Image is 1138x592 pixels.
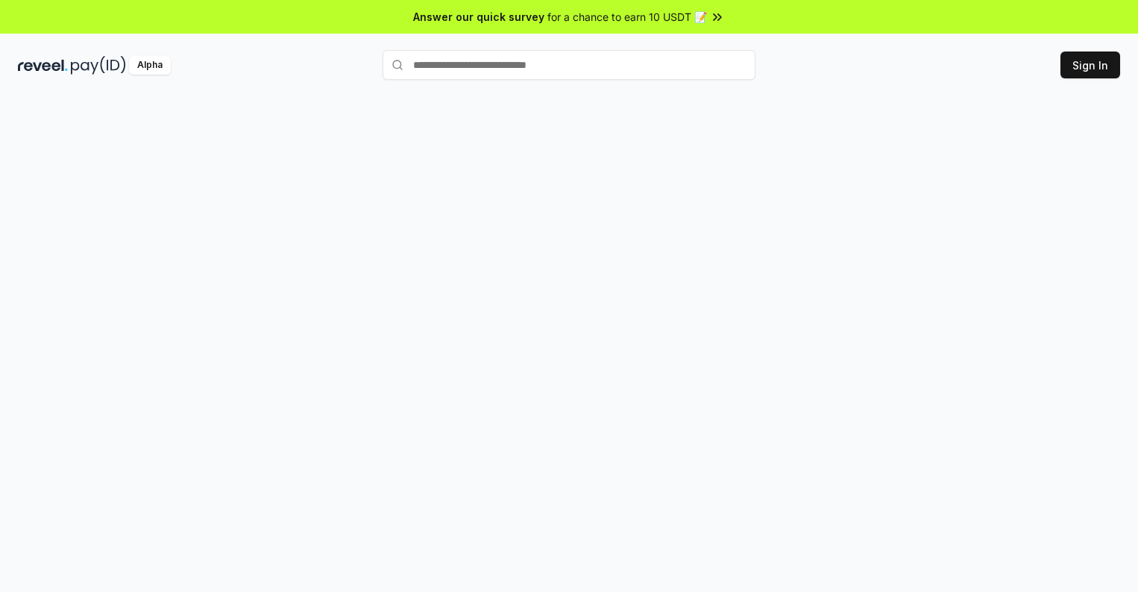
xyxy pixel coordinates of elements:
[547,9,707,25] span: for a chance to earn 10 USDT 📝
[71,56,126,75] img: pay_id
[129,56,171,75] div: Alpha
[1060,52,1120,78] button: Sign In
[413,9,544,25] span: Answer our quick survey
[18,56,68,75] img: reveel_dark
